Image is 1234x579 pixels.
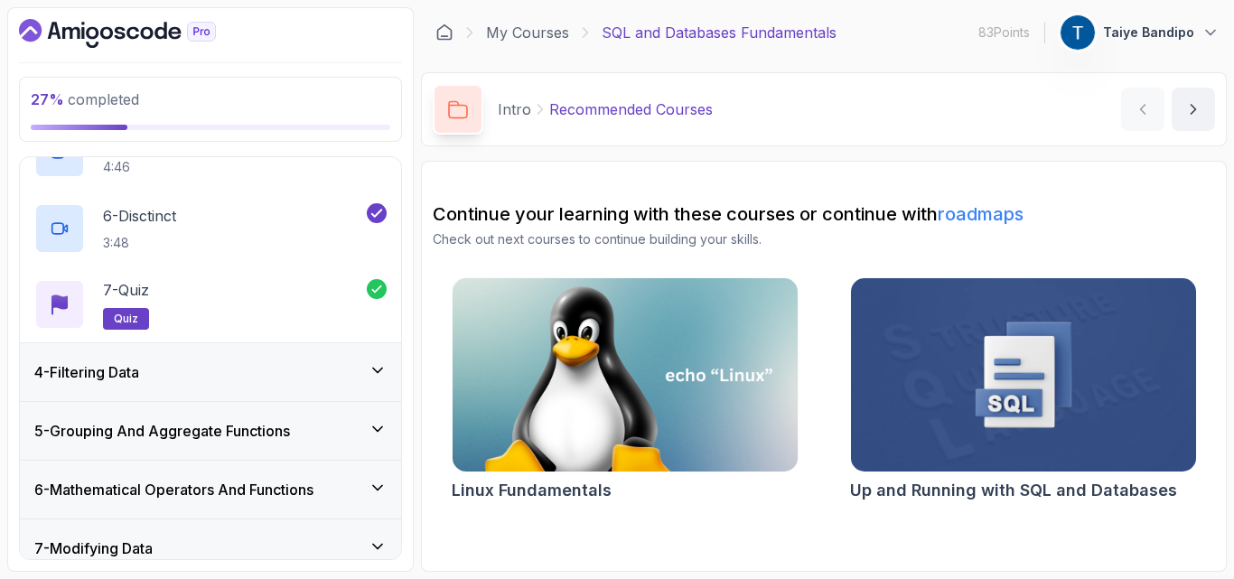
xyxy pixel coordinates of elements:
[435,23,453,42] a: Dashboard
[20,519,401,577] button: 7-Modifying Data
[20,461,401,518] button: 6-Mathematical Operators And Functions
[34,361,139,383] h3: 4 - Filtering Data
[1060,14,1220,51] button: user profile imageTaiye Bandipo
[34,537,153,559] h3: 7 - Modifying Data
[31,90,64,108] span: 27 %
[1172,88,1215,131] button: next content
[34,279,387,330] button: 7-Quizquiz
[19,19,257,48] a: Dashboard
[20,343,401,401] button: 4-Filtering Data
[34,203,387,254] button: 6-Disctinct3:48
[433,230,1215,248] p: Check out next courses to continue building your skills.
[1121,88,1164,131] button: previous content
[34,420,290,442] h3: 5 - Grouping And Aggregate Functions
[850,277,1197,503] a: Up and Running with SQL and Databases cardUp and Running with SQL and Databases
[498,98,531,120] p: Intro
[453,278,798,472] img: Linux Fundamentals card
[549,98,713,120] p: Recommended Courses
[114,312,138,326] span: quiz
[103,234,176,252] p: 3:48
[1103,23,1194,42] p: Taiye Bandipo
[34,479,313,500] h3: 6 - Mathematical Operators And Functions
[1061,15,1095,50] img: user profile image
[850,478,1177,503] h2: Up and Running with SQL and Databases
[452,478,612,503] h2: Linux Fundamentals
[978,23,1030,42] p: 83 Points
[20,402,401,460] button: 5-Grouping And Aggregate Functions
[103,205,176,227] p: 6 - Disctinct
[103,279,149,301] p: 7 - Quiz
[452,277,799,503] a: Linux Fundamentals cardLinux Fundamentals
[602,22,837,43] p: SQL and Databases Fundamentals
[486,22,569,43] a: My Courses
[103,158,313,176] p: 4:46
[433,201,1215,227] h2: Continue your learning with these courses or continue with
[851,278,1196,472] img: Up and Running with SQL and Databases card
[938,203,1024,225] a: roadmaps
[31,90,139,108] span: completed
